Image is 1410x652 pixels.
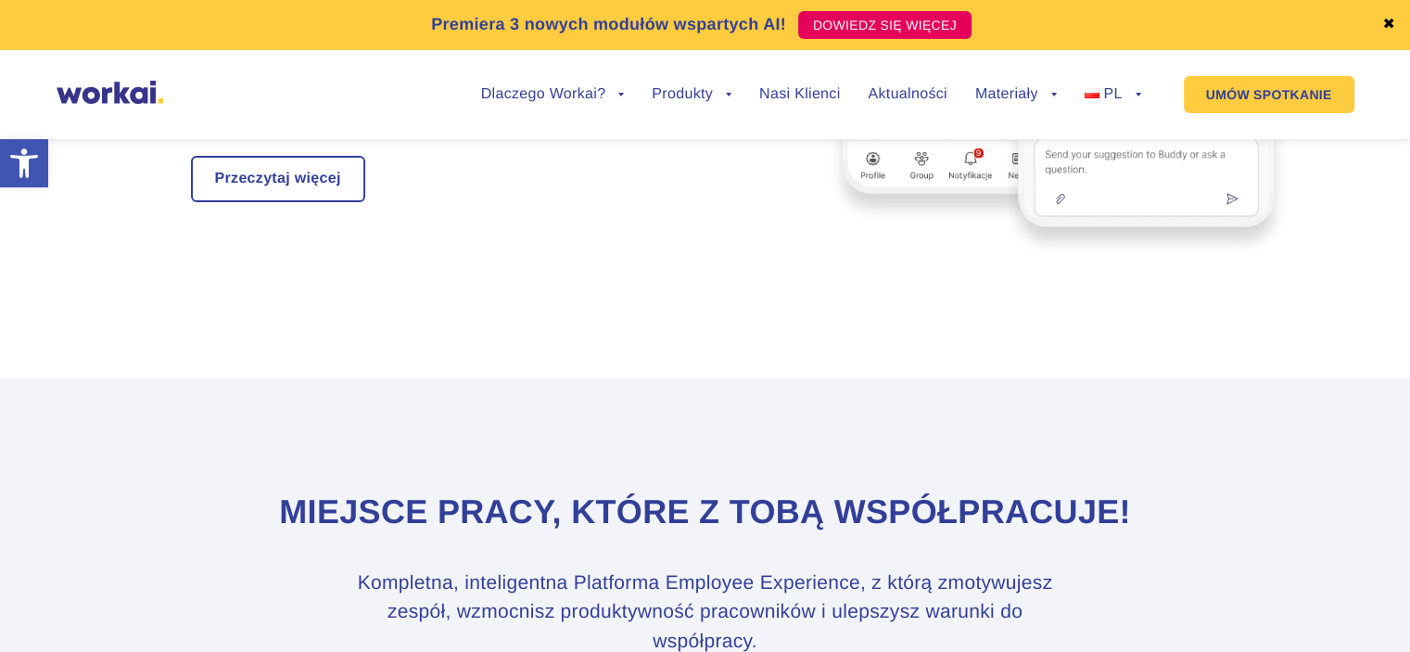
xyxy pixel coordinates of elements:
a: Nasi Klienci [759,87,840,102]
a: UMÓW SPOTKANIE [1184,76,1354,113]
p: Premiera 3 nowych modułów wspartych AI! [431,12,786,37]
a: Przeczytaj więcej [193,158,363,200]
a: Produkty [652,87,731,102]
a: DOWIEDZ SIĘ WIĘCEJ [798,11,972,39]
h2: Miejsce pracy, które z Tobą współpracuje! [191,490,1220,535]
a: Aktualności [868,87,946,102]
a: ✖ [1382,18,1395,32]
span: PL [1103,86,1122,102]
a: Materiały [975,87,1057,102]
a: Dlaczego Workai? [481,87,625,102]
